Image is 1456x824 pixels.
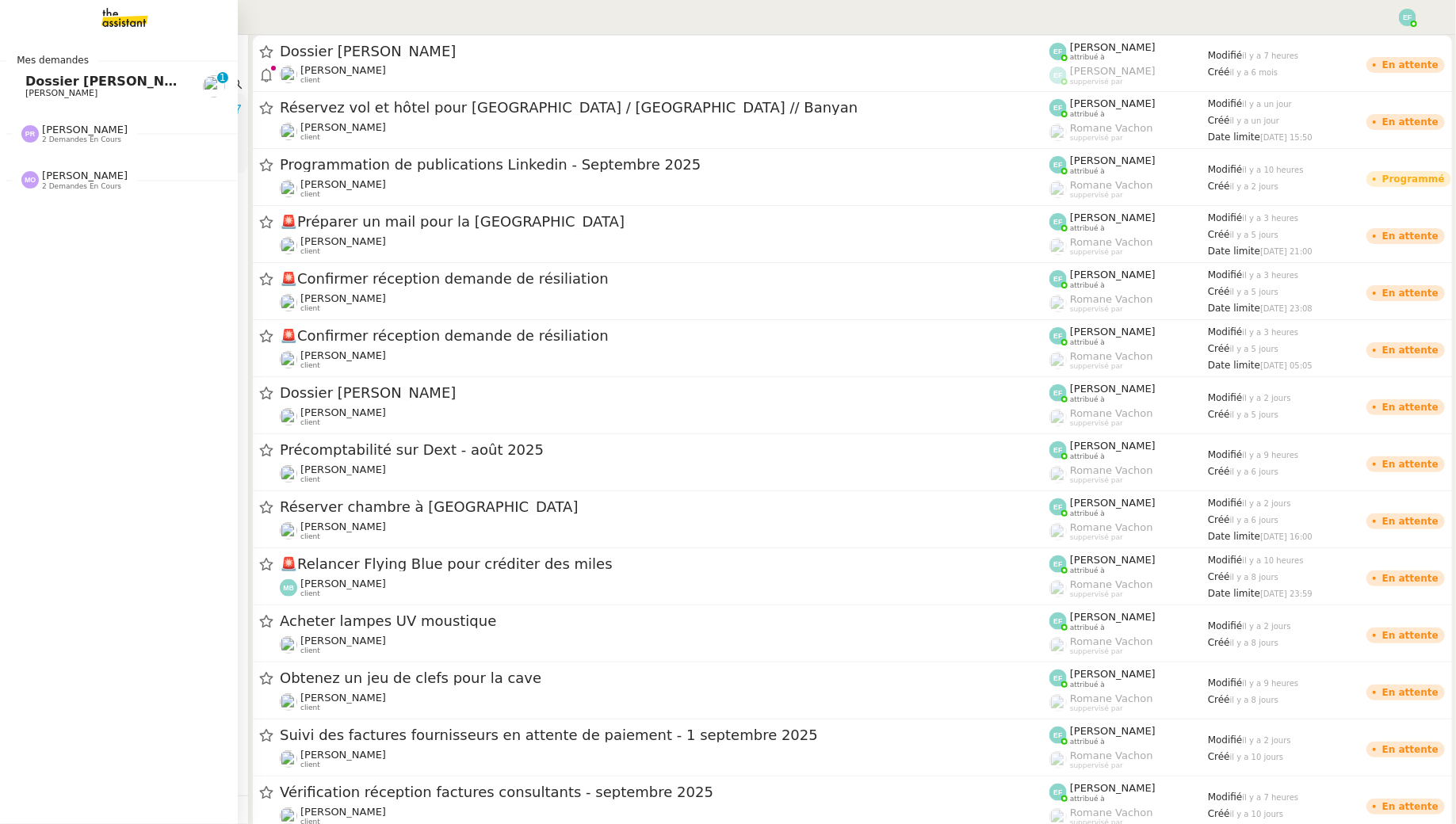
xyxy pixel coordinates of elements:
[1070,191,1123,200] span: suppervisé par
[1243,166,1304,174] span: il y a 10 heures
[1230,810,1284,818] span: il y a 10 jours
[1208,212,1243,223] span: Modifié
[280,557,1049,571] span: Relancer Flying Blue pour créditer des miles
[1243,736,1291,745] span: il y a 2 jours
[1049,212,1208,232] app-user-label: attribué à
[1070,281,1105,290] span: attribué à
[1243,51,1299,60] span: il y a 7 heures
[300,418,320,427] span: client
[1070,750,1153,761] span: Romane Vachon
[1070,452,1105,461] span: attribué à
[1049,350,1208,371] app-user-label: suppervisé par
[280,749,1049,769] app-user-detailed-label: client
[300,578,386,589] span: [PERSON_NAME]
[280,579,297,597] img: svg
[1208,808,1230,819] span: Créé
[1070,795,1105,803] span: attribué à
[280,785,1049,799] span: Vérification réception factures consultants - septembre 2025
[1208,269,1243,280] span: Modifié
[1070,110,1105,119] span: attribué à
[1382,402,1439,412] div: En attente
[1049,179,1208,200] app-user-label: suppervisé par
[1208,286,1230,297] span: Créé
[280,463,1049,484] app-user-detailed-label: client
[1208,360,1260,371] span: Date limite
[1208,67,1230,78] span: Créé
[1070,566,1105,575] span: attribué à
[1243,214,1299,223] span: il y a 3 heures
[1070,497,1156,509] span: [PERSON_NAME]
[300,361,320,370] span: client
[1208,677,1243,689] span: Modifié
[300,304,320,313] span: client
[300,406,386,418] span: [PERSON_NAME]
[1243,793,1299,802] span: il y a 7 heures
[300,292,386,304] span: [PERSON_NAME]
[1208,555,1243,566] span: Modifié
[300,190,320,199] span: client
[300,532,320,541] span: client
[280,123,297,140] img: users%2F8b5K4WuLB4fkrqH4og3fBdCrwGs1%2Favatar%2F1516943936898.jpeg
[1049,523,1067,540] img: users%2FyQfMwtYgTqhRP2YHWHmG2s2LYaD3%2Favatar%2Fprofile-pic.png
[1208,531,1260,542] span: Date limite
[1070,236,1153,248] span: Romane Vachon
[1049,555,1067,573] img: svg
[1049,383,1208,403] app-user-label: attribué à
[300,121,386,133] span: [PERSON_NAME]
[1382,174,1445,184] div: Programmé
[1049,43,1067,60] img: svg
[300,235,386,247] span: [PERSON_NAME]
[280,443,1049,457] span: Précomptabilité sur Dext - août 2025
[1049,727,1067,744] img: svg
[280,235,1049,256] app-user-detailed-label: client
[1049,694,1067,711] img: users%2FyQfMwtYgTqhRP2YHWHmG2s2LYaD3%2Favatar%2Fprofile-pic.png
[280,292,1049,313] app-user-detailed-label: client
[1049,99,1067,116] img: svg
[280,272,1049,286] span: Confirmer réception demande de résiliation
[1208,98,1243,109] span: Modifié
[280,728,1049,742] span: Suivi des factures fournisseurs en attente de paiement - 1 septembre 2025
[1049,269,1208,289] app-user-label: attribué à
[300,704,320,712] span: client
[1049,409,1067,426] img: users%2FyQfMwtYgTqhRP2YHWHmG2s2LYaD3%2Favatar%2Fprofile-pic.png
[1382,460,1439,469] div: En attente
[280,351,297,368] img: users%2FTtzP7AGpm5awhzgAzUtU1ot6q7W2%2Favatar%2Fb1ec9cbd-befd-4b0f-b4c2-375d59dbe3fa
[1243,556,1304,565] span: il y a 10 heures
[1049,181,1067,198] img: users%2FyQfMwtYgTqhRP2YHWHmG2s2LYaD3%2Favatar%2Fprofile-pic.png
[1208,326,1243,338] span: Modifié
[1208,303,1260,314] span: Date limite
[1230,467,1278,476] span: il y a 6 jours
[1049,782,1208,803] app-user-label: attribué à
[7,52,98,68] span: Mes demandes
[1049,124,1067,141] img: users%2FyQfMwtYgTqhRP2YHWHmG2s2LYaD3%2Favatar%2Fprofile-pic.png
[1230,410,1278,419] span: il y a 5 jours
[1208,498,1243,509] span: Modifié
[1070,590,1123,599] span: suppervisé par
[1070,53,1105,62] span: attribué à
[300,463,386,475] span: [PERSON_NAME]
[1049,384,1067,402] img: svg
[300,635,386,647] span: [PERSON_NAME]
[280,329,1049,343] span: Confirmer réception demande de résiliation
[1049,725,1208,746] app-user-label: attribué à
[1049,497,1208,517] app-user-label: attribué à
[280,270,297,287] span: 🚨
[1049,352,1067,369] img: users%2FyQfMwtYgTqhRP2YHWHmG2s2LYaD3%2Favatar%2Fprofile-pic.png
[300,589,320,598] span: client
[280,180,297,197] img: users%2Fx9OnqzEMlAUNG38rkK8jkyzjKjJ3%2Favatar%2F1516609952611.jpeg
[1049,464,1208,485] app-user-label: suppervisé par
[280,121,1049,142] app-user-detailed-label: client
[1208,514,1230,525] span: Créé
[280,692,1049,712] app-user-detailed-label: client
[280,693,297,711] img: users%2FME7CwGhkVpexbSaUxoFyX6OhGQk2%2Favatar%2Fe146a5d2-1708-490f-af4b-78e736222863
[1208,409,1230,420] span: Créé
[1070,681,1105,689] span: attribué à
[280,349,1049,370] app-user-detailed-label: client
[1070,269,1156,280] span: [PERSON_NAME]
[300,178,386,190] span: [PERSON_NAME]
[1260,133,1313,142] span: [DATE] 15:50
[1070,554,1156,566] span: [PERSON_NAME]
[1070,692,1153,704] span: Romane Vachon
[1208,620,1243,631] span: Modifié
[1208,571,1230,582] span: Créé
